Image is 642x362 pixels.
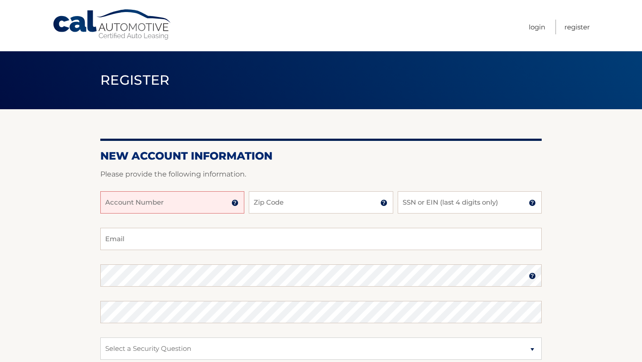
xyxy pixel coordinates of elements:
input: Account Number [100,191,244,214]
img: tooltip.svg [529,199,536,206]
h2: New Account Information [100,149,542,163]
input: Email [100,228,542,250]
input: Zip Code [249,191,393,214]
img: tooltip.svg [380,199,387,206]
a: Login [529,20,545,34]
img: tooltip.svg [529,272,536,280]
input: SSN or EIN (last 4 digits only) [398,191,542,214]
img: tooltip.svg [231,199,239,206]
a: Cal Automotive [52,9,173,41]
span: Register [100,72,170,88]
a: Register [564,20,590,34]
p: Please provide the following information. [100,168,542,181]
